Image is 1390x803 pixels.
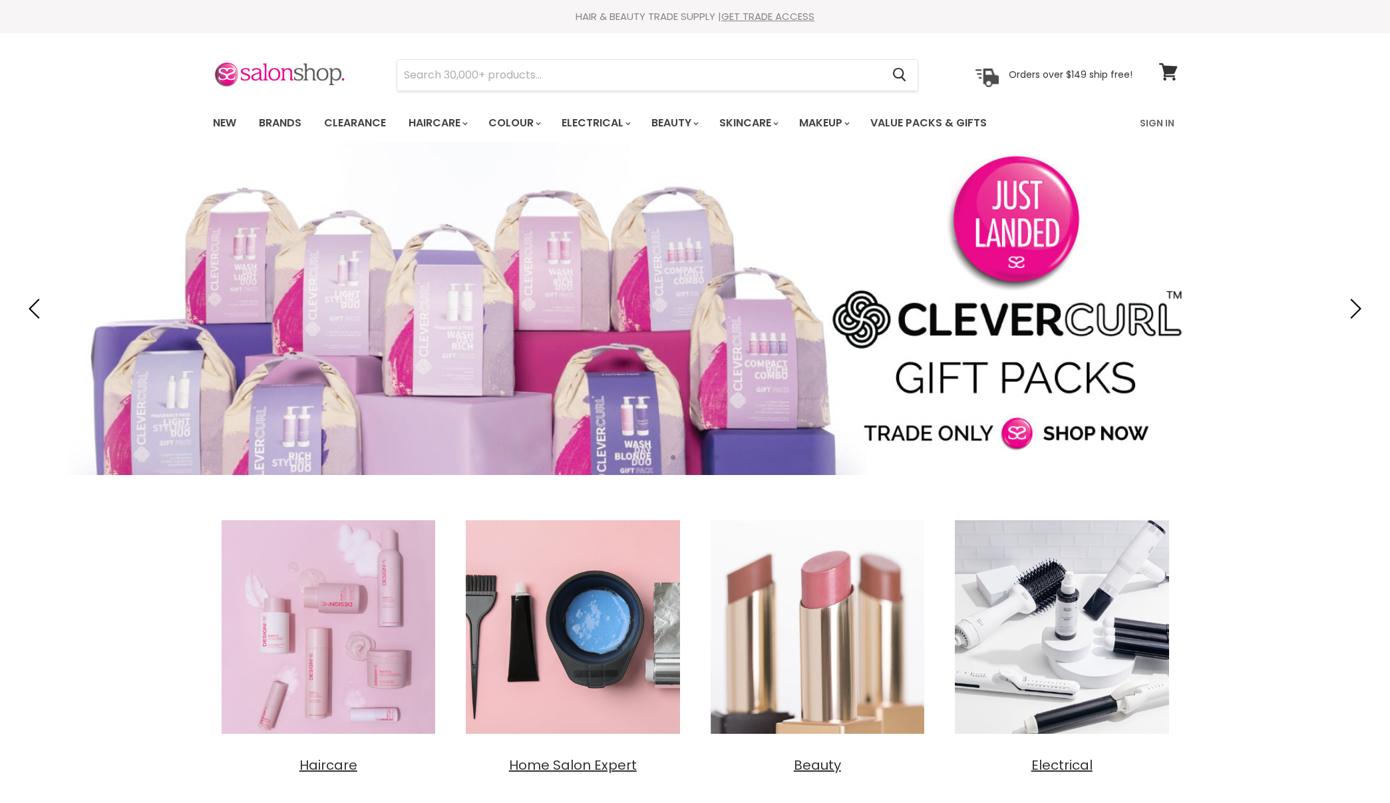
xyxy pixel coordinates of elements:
[702,512,934,774] a: Beauty Beauty
[721,9,814,23] a: GET TRADE ACCESS
[397,60,882,90] input: Search
[509,756,637,774] span: Home Salon Expert
[709,109,786,137] a: Skincare
[399,109,476,137] a: Haircare
[213,512,444,743] img: Haircare
[1031,756,1093,774] span: Electrical
[213,512,444,774] a: Haircare Haircare
[314,109,396,137] a: Clearance
[702,512,934,743] img: Beauty
[478,109,549,137] a: Colour
[1009,69,1132,80] p: Orders over $149 ship free!
[299,756,357,774] span: Haircare
[457,512,689,774] a: Home Salon Expert Home Salon Expert
[457,512,689,743] img: Home Salon Expert
[397,59,918,91] form: Product
[203,109,246,137] a: New
[196,10,1194,23] div: HAIR & BEAUTY TRADE SUPPLY |
[794,756,841,774] span: Beauty
[196,104,1194,142] nav: Main
[1132,109,1182,137] a: Sign In
[249,109,311,137] a: Brands
[552,109,639,137] a: Electrical
[203,104,1065,142] ul: Main menu
[860,109,997,137] a: Value Packs & Gifts
[946,512,1178,774] a: Electrical Electrical
[946,512,1178,743] img: Electrical
[789,109,858,137] a: Makeup
[882,60,918,90] button: Search
[641,109,707,137] a: Beauty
